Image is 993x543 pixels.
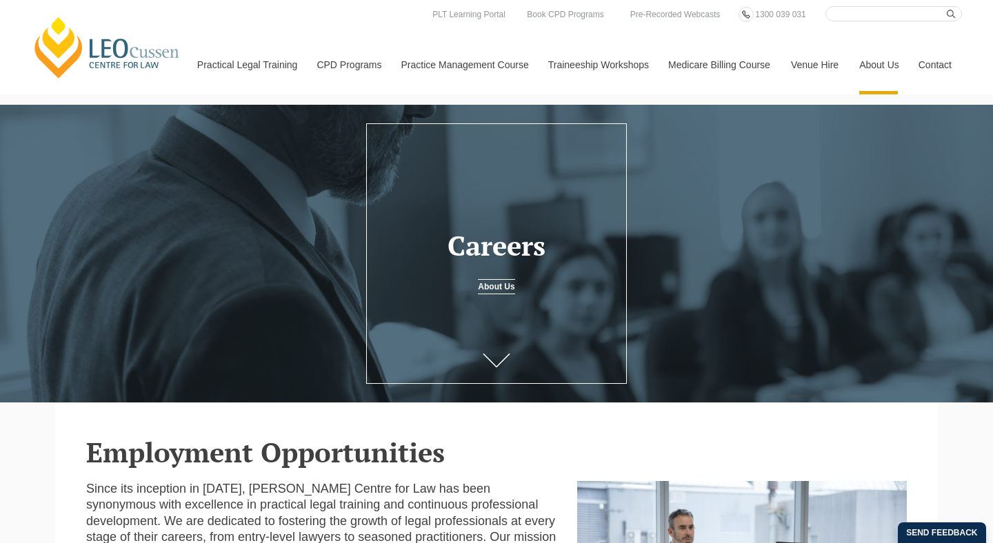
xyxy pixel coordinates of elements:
a: CPD Programs [306,35,390,94]
a: PLT Learning Portal [429,7,509,22]
a: Traineeship Workshops [538,35,658,94]
a: Practical Legal Training [187,35,307,94]
a: [PERSON_NAME] Centre for Law [31,15,183,80]
a: Medicare Billing Course [658,35,781,94]
h1: Careers [377,230,616,260]
a: Contact [908,35,962,94]
iframe: LiveChat chat widget [901,451,959,509]
a: Book CPD Programs [523,7,607,22]
a: About Us [849,35,908,94]
a: Venue Hire [781,35,849,94]
a: About Us [478,279,514,294]
a: Practice Management Course [391,35,538,94]
a: 1300 039 031 [752,7,809,22]
h2: Employment Opportunities [86,437,907,467]
span: 1300 039 031 [755,10,805,19]
a: Pre-Recorded Webcasts [627,7,724,22]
